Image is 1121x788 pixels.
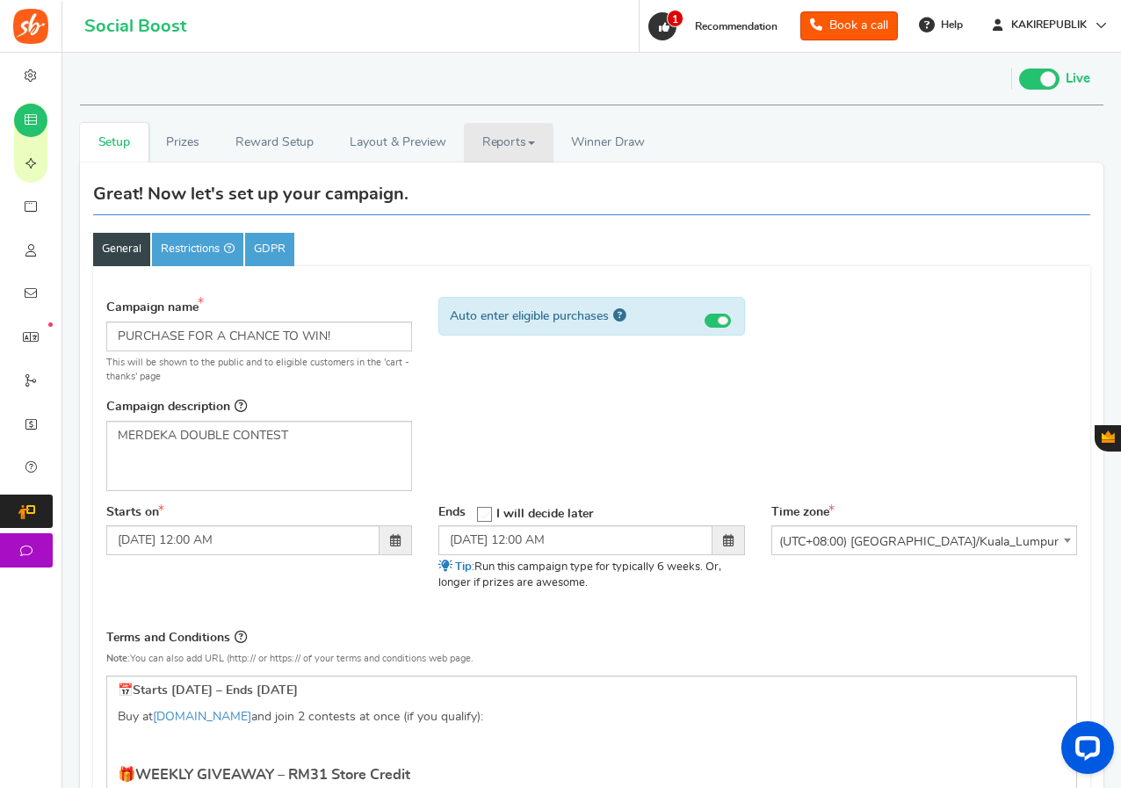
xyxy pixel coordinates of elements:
[135,768,410,782] strong: WEEKLY GIVEAWAY – RM31 Store Credit
[1066,69,1090,89] span: Live
[118,767,1066,783] h3: 🎁
[48,322,53,327] em: New
[1102,430,1115,443] span: Gratisfaction
[496,507,593,519] span: I will decide later
[106,504,164,522] label: Starts on
[571,134,644,152] span: Winner Draw
[106,627,247,647] label: Terms and Conditions
[106,297,208,317] label: Campaign name
[455,561,474,573] span: Tip:
[235,399,247,413] span: Description provides users with more information about your campaign. Mention details about the p...
[464,123,553,163] a: Reports
[84,17,186,36] h1: Social Boost
[80,123,148,163] a: Setup
[771,525,1077,555] span: (UTC+08:00) Asia/Kuala_Lumpur
[800,11,898,40] a: Book a call
[1095,425,1121,452] button: Gratisfaction
[772,526,1076,558] span: (UTC+08:00) Asia/Kuala_Lumpur
[133,684,298,697] strong: Starts [DATE] – Ends [DATE]
[438,560,744,591] p: Run this campaign type for typically 6 weeks. Or, longer if prizes are awesome.
[106,654,130,663] b: Note:
[93,233,150,266] a: General
[106,654,474,663] small: You can also add URL (http:// or https:// of your terms and conditions web page.
[153,711,251,723] a: [DOMAIN_NAME]
[106,356,412,383] small: This will be shown to the public and to eligible customers in the 'cart -thanks' page
[118,682,1066,699] p: 📅
[1004,18,1094,33] span: KAKIREPUBLIK
[1047,714,1121,788] iframe: LiveChat chat widget
[332,123,464,163] a: Layout & Preview
[106,396,247,416] label: Campaign description
[217,123,331,163] a: Reward Setup
[695,21,777,32] span: Recommendation
[93,184,409,204] h3: Great! Now let's set up your campaign.
[148,123,218,163] a: Prizes
[152,233,243,266] a: Restrictions
[118,427,401,445] p: MERDEKA DOUBLE CONTEST
[613,308,626,322] span: When ON, eligible customer purchases will be auto-entered in the campaign.
[937,18,963,33] span: Help
[13,9,48,44] img: Social Boost
[245,233,294,266] a: GDPR
[647,12,786,40] a: 1 Recommendation
[118,708,1066,726] p: Buy at and join 2 contests at once (if you qualify):
[667,10,683,27] span: 1
[912,11,972,39] a: Help
[106,421,412,491] div: Editor, competition_desc
[438,504,466,522] label: Ends
[771,504,835,522] label: Time zone
[450,308,733,324] h5: Auto enter eligible purchases
[235,630,247,644] span: Enter the Terms and Conditions of your campaign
